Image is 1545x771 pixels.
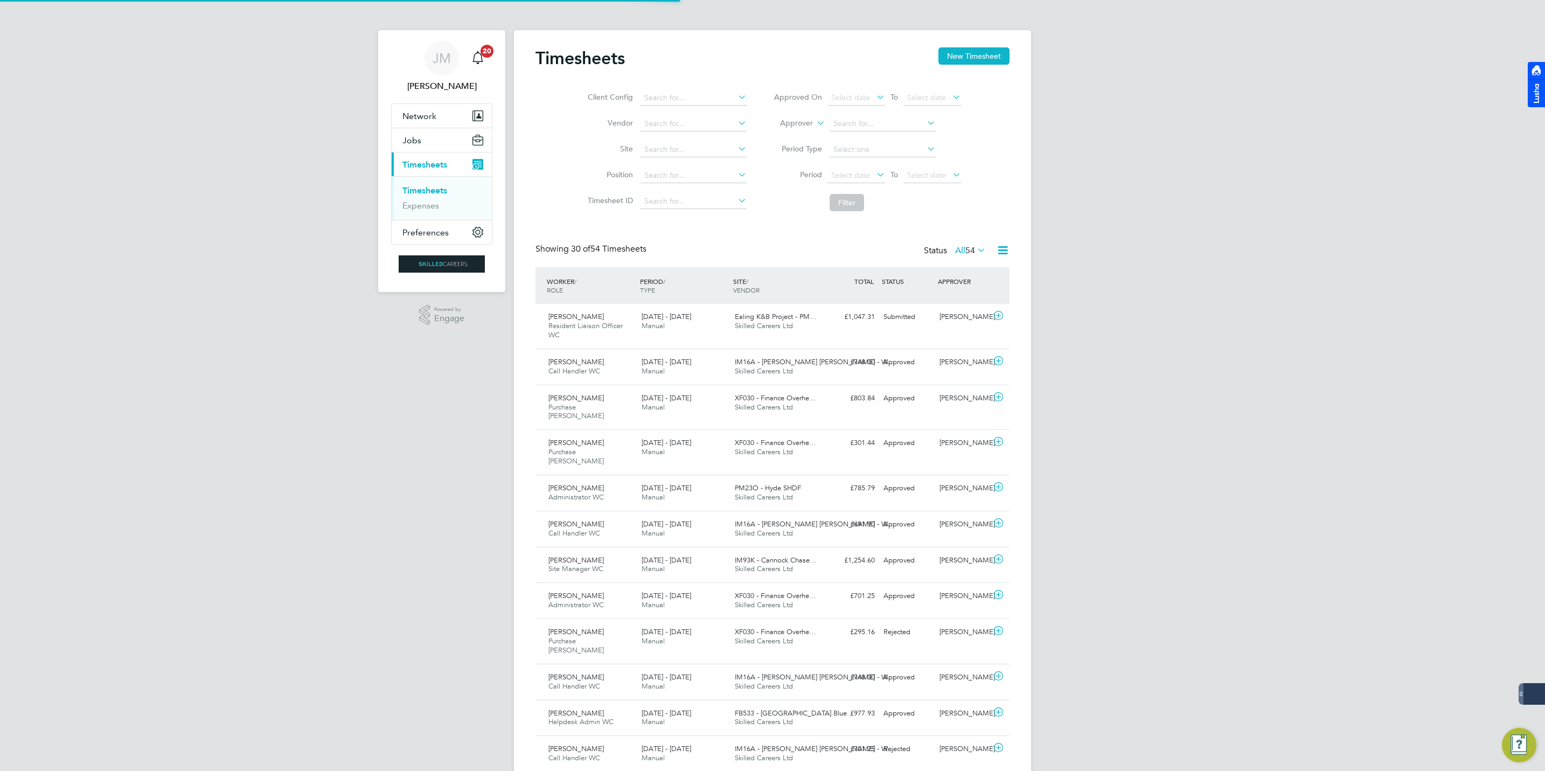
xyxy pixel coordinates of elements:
[642,529,665,538] span: Manual
[1502,728,1536,762] button: Engage Resource Center
[548,672,604,682] span: [PERSON_NAME]
[887,90,901,104] span: To
[831,170,870,180] span: Select date
[935,390,991,407] div: [PERSON_NAME]
[935,669,991,686] div: [PERSON_NAME]
[938,47,1010,65] button: New Timesheet
[879,587,935,605] div: Approved
[434,305,464,314] span: Powered by
[735,312,817,321] span: Ealing K&B Project - PM…
[879,516,935,533] div: Approved
[735,591,816,600] span: XF030 - Finance Overhe…
[735,682,793,691] span: Skilled Careers Ltd
[935,308,991,326] div: [PERSON_NAME]
[548,555,604,565] span: [PERSON_NAME]
[642,447,665,456] span: Manual
[642,753,665,762] span: Manual
[544,272,637,300] div: WORKER
[730,272,824,300] div: SITE
[642,438,691,447] span: [DATE] - [DATE]
[402,111,436,121] span: Network
[642,492,665,502] span: Manual
[548,627,604,636] span: [PERSON_NAME]
[548,393,604,402] span: [PERSON_NAME]
[935,434,991,452] div: [PERSON_NAME]
[774,170,822,179] label: Period
[965,245,975,256] span: 54
[955,245,986,256] label: All
[879,705,935,723] div: Approved
[548,447,604,466] span: Purchase [PERSON_NAME]
[642,591,691,600] span: [DATE] - [DATE]
[548,529,600,538] span: Call Handler WC
[735,357,895,366] span: IM16A - [PERSON_NAME] [PERSON_NAME] - W…
[823,587,879,605] div: £701.25
[548,682,600,691] span: Call Handler WC
[735,753,793,762] span: Skilled Careers Ltd
[935,272,991,291] div: APPROVER
[735,447,793,456] span: Skilled Careers Ltd
[641,116,747,131] input: Search for...
[887,168,901,182] span: To
[823,353,879,371] div: £748.00
[935,740,991,758] div: [PERSON_NAME]
[391,41,492,93] a: JM[PERSON_NAME]
[830,142,936,157] input: Select one
[879,480,935,497] div: Approved
[764,118,813,129] label: Approver
[642,483,691,492] span: [DATE] - [DATE]
[637,272,730,300] div: PERIOD
[746,277,748,286] span: /
[402,185,447,196] a: Timesheets
[548,591,604,600] span: [PERSON_NAME]
[879,740,935,758] div: Rejected
[434,314,464,323] span: Engage
[735,438,816,447] span: XF030 - Finance Overhe…
[392,104,492,128] button: Network
[735,709,854,718] span: FB533 - [GEOGRAPHIC_DATA] Blue…
[735,519,895,529] span: IM16A - [PERSON_NAME] [PERSON_NAME] - W…
[584,196,633,205] label: Timesheet ID
[830,116,936,131] input: Search for...
[879,552,935,569] div: Approved
[642,672,691,682] span: [DATE] - [DATE]
[935,552,991,569] div: [PERSON_NAME]
[642,366,665,376] span: Manual
[642,627,691,636] span: [DATE] - [DATE]
[823,390,879,407] div: £803.84
[641,194,747,209] input: Search for...
[831,93,870,102] span: Select date
[663,277,665,286] span: /
[548,600,604,609] span: Administrator WC
[823,552,879,569] div: £1,254.60
[642,636,665,645] span: Manual
[879,390,935,407] div: Approved
[735,529,793,538] span: Skilled Careers Ltd
[402,159,447,170] span: Timesheets
[735,555,817,565] span: IM93K - Cannock Chase…
[392,176,492,220] div: Timesheets
[642,519,691,529] span: [DATE] - [DATE]
[774,144,822,154] label: Period Type
[907,170,946,180] span: Select date
[548,438,604,447] span: [PERSON_NAME]
[641,91,747,106] input: Search for...
[879,623,935,641] div: Rejected
[935,623,991,641] div: [PERSON_NAME]
[642,600,665,609] span: Manual
[548,753,600,762] span: Call Handler WC
[419,305,465,325] a: Powered byEngage
[378,30,505,292] nav: Main navigation
[392,152,492,176] button: Timesheets
[641,142,747,157] input: Search for...
[823,669,879,686] div: £748.00
[735,636,793,645] span: Skilled Careers Ltd
[548,492,604,502] span: Administrator WC
[935,587,991,605] div: [PERSON_NAME]
[735,393,816,402] span: XF030 - Finance Overhe…
[823,740,879,758] div: £701.25
[774,92,822,102] label: Approved On
[574,277,576,286] span: /
[548,564,603,573] span: Site Manager WC
[823,480,879,497] div: £785.79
